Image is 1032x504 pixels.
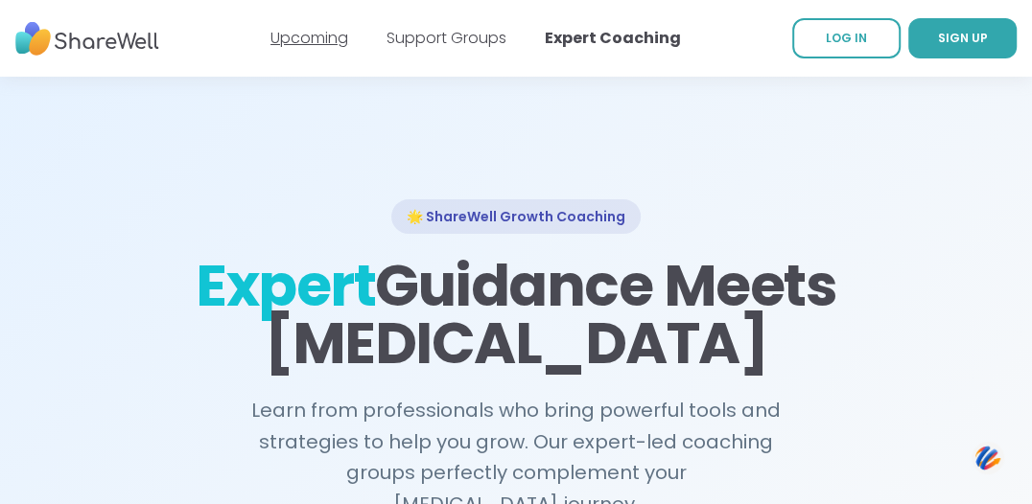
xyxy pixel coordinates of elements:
[545,27,681,49] a: Expert Coaching
[270,27,348,49] a: Upcoming
[391,199,641,234] div: 🌟 ShareWell Growth Coaching
[15,12,159,65] img: ShareWell Nav Logo
[196,245,375,326] span: Expert
[792,18,901,58] a: LOG IN
[938,30,988,46] span: SIGN UP
[387,27,506,49] a: Support Groups
[908,18,1017,58] a: SIGN UP
[194,257,838,372] h1: Guidance Meets [MEDICAL_DATA]
[972,440,1004,475] img: svg+xml;base64,PHN2ZyB3aWR0aD0iNDQiIGhlaWdodD0iNDQiIHZpZXdCb3g9IjAgMCA0NCA0NCIgZmlsbD0ibm9uZSIgeG...
[826,30,867,46] span: LOG IN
